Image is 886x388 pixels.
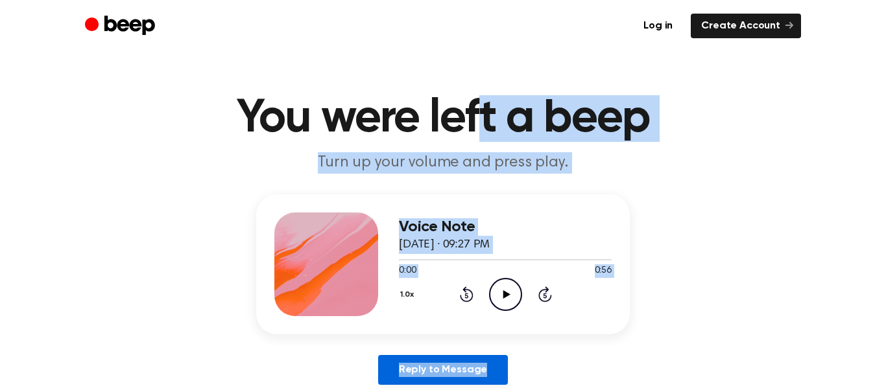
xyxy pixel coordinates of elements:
[399,284,419,306] button: 1.0x
[85,14,158,39] a: Beep
[691,14,801,38] a: Create Account
[595,264,612,278] span: 0:56
[633,14,683,38] a: Log in
[399,218,612,236] h3: Voice Note
[111,95,775,142] h1: You were left a beep
[378,355,508,385] a: Reply to Message
[399,264,416,278] span: 0:00
[194,152,692,174] p: Turn up your volume and press play.
[399,239,490,251] span: [DATE] · 09:27 PM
